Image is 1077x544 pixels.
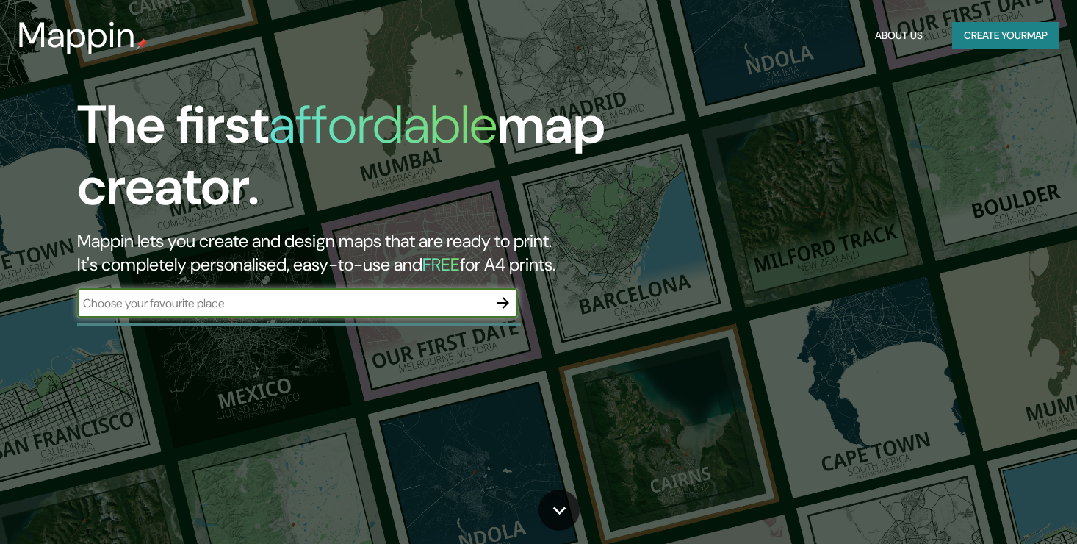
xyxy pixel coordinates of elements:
button: Create yourmap [952,22,1059,49]
h1: The first map creator. [77,94,616,229]
img: mappin-pin [136,38,148,50]
h5: FREE [422,253,460,276]
h2: Mappin lets you create and design maps that are ready to print. It's completely personalised, eas... [77,229,616,276]
input: Choose your favourite place [77,295,489,312]
button: About Us [869,22,929,49]
h3: Mappin [18,15,136,56]
h1: affordable [269,90,497,159]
